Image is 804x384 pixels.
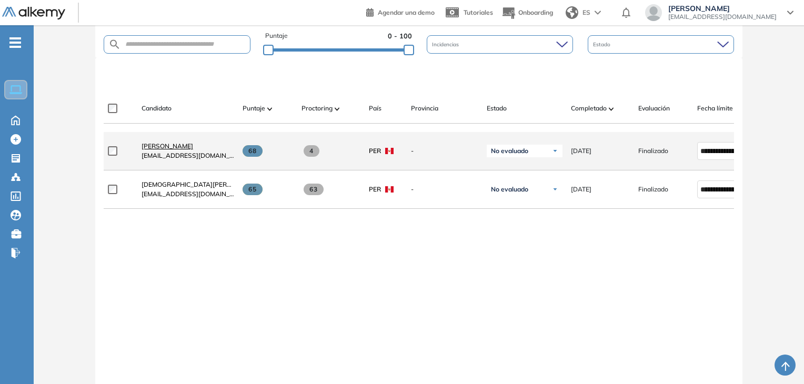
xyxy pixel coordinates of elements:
a: [PERSON_NAME] [142,142,234,151]
img: world [566,6,578,19]
span: [EMAIL_ADDRESS][DOMAIN_NAME] [668,13,777,21]
span: [DATE] [571,185,591,194]
img: arrow [595,11,601,15]
span: 65 [243,184,263,195]
span: Evaluación [638,104,670,113]
span: - [411,185,478,194]
span: No evaluado [491,147,528,155]
span: 68 [243,145,263,157]
img: Logo [2,7,65,20]
span: [PERSON_NAME] [142,142,193,150]
span: País [369,104,381,113]
div: Estado [588,35,734,54]
span: Tutoriales [464,8,493,16]
a: [DEMOGRAPHIC_DATA][PERSON_NAME] [142,180,234,189]
img: PER [385,148,394,154]
img: [missing "en.ARROW_ALT" translation] [335,107,340,110]
span: [PERSON_NAME] [668,4,777,13]
span: Onboarding [518,8,553,16]
span: Candidato [142,104,172,113]
span: Estado [593,41,612,48]
i: - [9,42,21,44]
span: [EMAIL_ADDRESS][DOMAIN_NAME] [142,151,234,160]
img: SEARCH_ALT [108,38,121,51]
span: No evaluado [491,185,528,194]
a: Agendar una demo [366,5,435,18]
span: 4 [304,145,320,157]
div: Incidencias [427,35,573,54]
span: Finalizado [638,146,668,156]
span: [DEMOGRAPHIC_DATA][PERSON_NAME] [142,180,264,188]
span: Proctoring [301,104,333,113]
span: PER [369,146,381,156]
span: Agendar una demo [378,8,435,16]
span: Provincia [411,104,438,113]
button: Onboarding [501,2,553,24]
span: Completado [571,104,607,113]
span: Puntaje [265,31,288,41]
img: PER [385,186,394,193]
span: - [411,146,478,156]
img: [missing "en.ARROW_ALT" translation] [267,107,273,110]
span: [DATE] [571,146,591,156]
span: Incidencias [432,41,461,48]
span: Fecha límite [697,104,733,113]
span: [EMAIL_ADDRESS][DOMAIN_NAME] [142,189,234,199]
span: Puntaje [243,104,265,113]
img: [missing "en.ARROW_ALT" translation] [609,107,614,110]
span: Estado [487,104,507,113]
span: 0 - 100 [388,31,412,41]
span: Finalizado [638,185,668,194]
span: 63 [304,184,324,195]
img: Ícono de flecha [552,186,558,193]
span: ES [582,8,590,17]
img: Ícono de flecha [552,148,558,154]
span: PER [369,185,381,194]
